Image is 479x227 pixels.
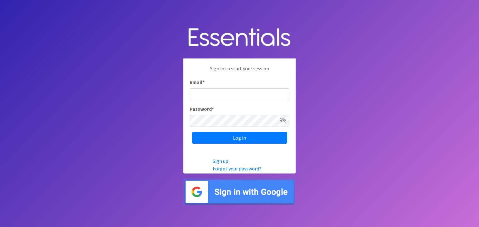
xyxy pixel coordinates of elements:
label: Password [190,105,214,113]
p: Sign in to start your session [190,65,289,78]
a: Forgot your password? [213,165,261,172]
img: Human Essentials [183,22,296,54]
input: Log in [192,132,287,144]
label: Email [190,78,205,86]
abbr: required [212,106,214,112]
a: Sign up [213,158,228,164]
img: Sign in with Google [183,178,296,206]
abbr: required [202,79,205,85]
